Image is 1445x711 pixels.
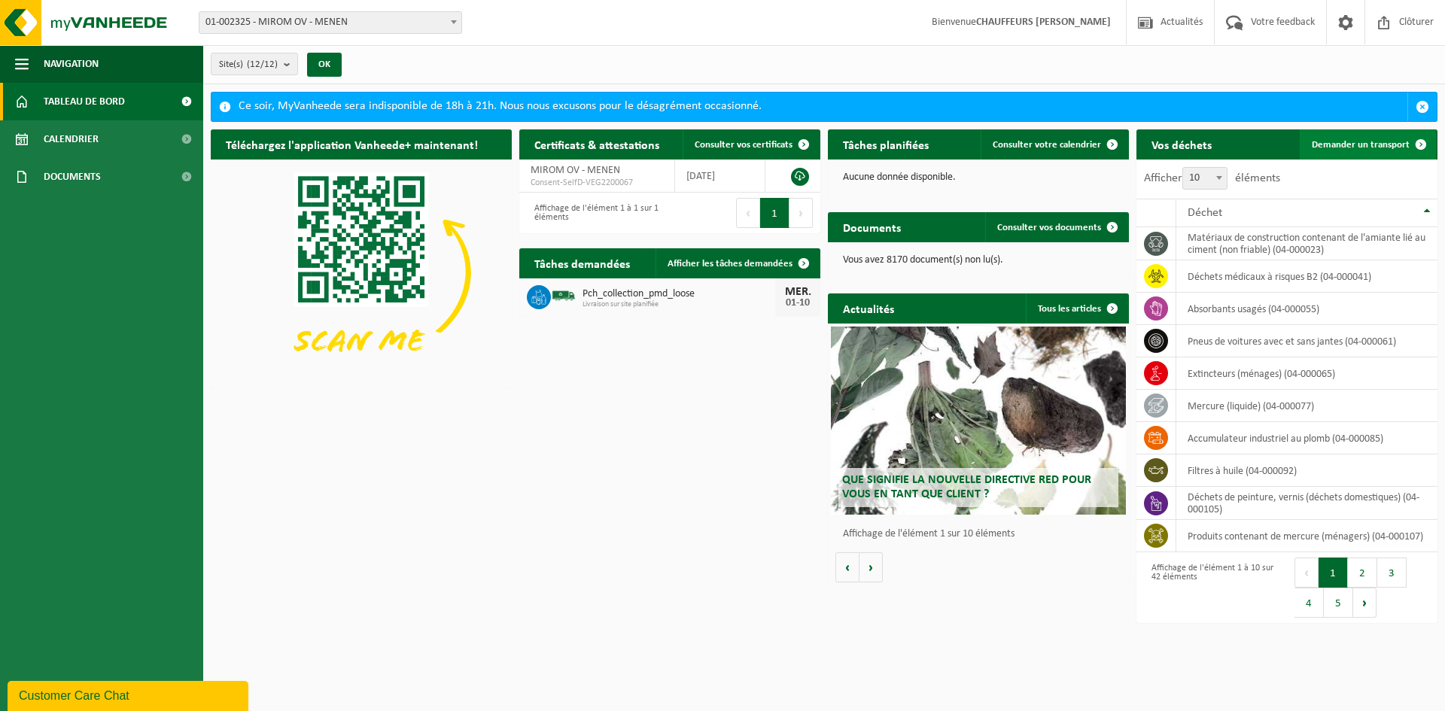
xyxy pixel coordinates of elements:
[1176,520,1437,552] td: produits contenant de mercure (ménagers) (04-000107)
[44,120,99,158] span: Calendrier
[44,83,125,120] span: Tableau de bord
[828,212,916,242] h2: Documents
[199,12,461,33] span: 01-002325 - MIROM OV - MENEN
[1294,588,1324,618] button: 4
[828,129,944,159] h2: Tâches planifiées
[583,288,775,300] span: Pch_collection_pmd_loose
[1144,556,1279,619] div: Affichage de l'élément 1 à 10 sur 42 éléments
[831,327,1126,515] a: Que signifie la nouvelle directive RED pour vous en tant que client ?
[527,196,662,229] div: Affichage de l'élément 1 à 1 sur 1 éléments
[695,140,792,150] span: Consulter vos certificats
[1319,558,1348,588] button: 1
[1182,167,1227,190] span: 10
[1176,390,1437,422] td: mercure (liquide) (04-000077)
[736,198,760,228] button: Previous
[760,198,789,228] button: 1
[843,255,1114,266] p: Vous avez 8170 document(s) non lu(s).
[1294,558,1319,588] button: Previous
[1176,422,1437,454] td: accumulateur industriel au plomb (04-000085)
[247,59,278,69] count: (12/12)
[859,552,883,582] button: Volgende
[976,17,1111,28] strong: CHAUFFEURS [PERSON_NAME]
[1188,207,1222,219] span: Déchet
[1176,293,1437,325] td: absorbants usagés (04-000055)
[199,11,462,34] span: 01-002325 - MIROM OV - MENEN
[211,53,298,75] button: Site(s)(12/12)
[656,248,819,278] a: Afficher les tâches demandées
[683,129,819,160] a: Consulter vos certificats
[842,474,1091,500] span: Que signifie la nouvelle directive RED pour vous en tant que client ?
[828,293,909,323] h2: Actualités
[44,158,101,196] span: Documents
[1176,227,1437,260] td: matériaux de construction contenant de l'amiante lié au ciment (non friable) (04-000023)
[668,259,792,269] span: Afficher les tâches demandées
[1176,325,1437,357] td: pneus de voitures avec et sans jantes (04-000061)
[997,223,1101,232] span: Consulter vos documents
[551,283,576,308] img: BL-SO-LV
[783,298,813,308] div: 01-10
[1144,172,1280,184] label: Afficher éléments
[239,93,1407,121] div: Ce soir, MyVanheede sera indisponible de 18h à 21h. Nous nous excusons pour le désagrément occasi...
[583,300,775,309] span: Livraison sur site planifiée
[993,140,1101,150] span: Consulter votre calendrier
[843,529,1121,539] p: Affichage de l'élément 1 sur 10 éléments
[789,198,813,228] button: Next
[1176,260,1437,293] td: déchets médicaux à risques B2 (04-000041)
[981,129,1127,160] a: Consulter votre calendrier
[1176,357,1437,390] td: extincteurs (ménages) (04-000065)
[1026,293,1127,324] a: Tous les articles
[1183,168,1227,189] span: 10
[985,212,1127,242] a: Consulter vos documents
[211,129,493,159] h2: Téléchargez l'application Vanheede+ maintenant!
[1324,588,1353,618] button: 5
[1300,129,1436,160] a: Demander un transport
[307,53,342,77] button: OK
[519,129,674,159] h2: Certificats & attestations
[8,678,251,711] iframe: chat widget
[1312,140,1410,150] span: Demander un transport
[843,172,1114,183] p: Aucune donnée disponible.
[1136,129,1227,159] h2: Vos déchets
[675,160,765,193] td: [DATE]
[835,552,859,582] button: Vorige
[1176,487,1437,520] td: déchets de peinture, vernis (déchets domestiques) (04-000105)
[531,165,620,176] span: MIROM OV - MENEN
[519,248,645,278] h2: Tâches demandées
[1353,588,1377,618] button: Next
[219,53,278,76] span: Site(s)
[1377,558,1407,588] button: 3
[1176,454,1437,487] td: filtres à huile (04-000092)
[531,177,663,189] span: Consent-SelfD-VEG2200067
[1348,558,1377,588] button: 2
[211,160,512,385] img: Download de VHEPlus App
[44,45,99,83] span: Navigation
[783,286,813,298] div: MER.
